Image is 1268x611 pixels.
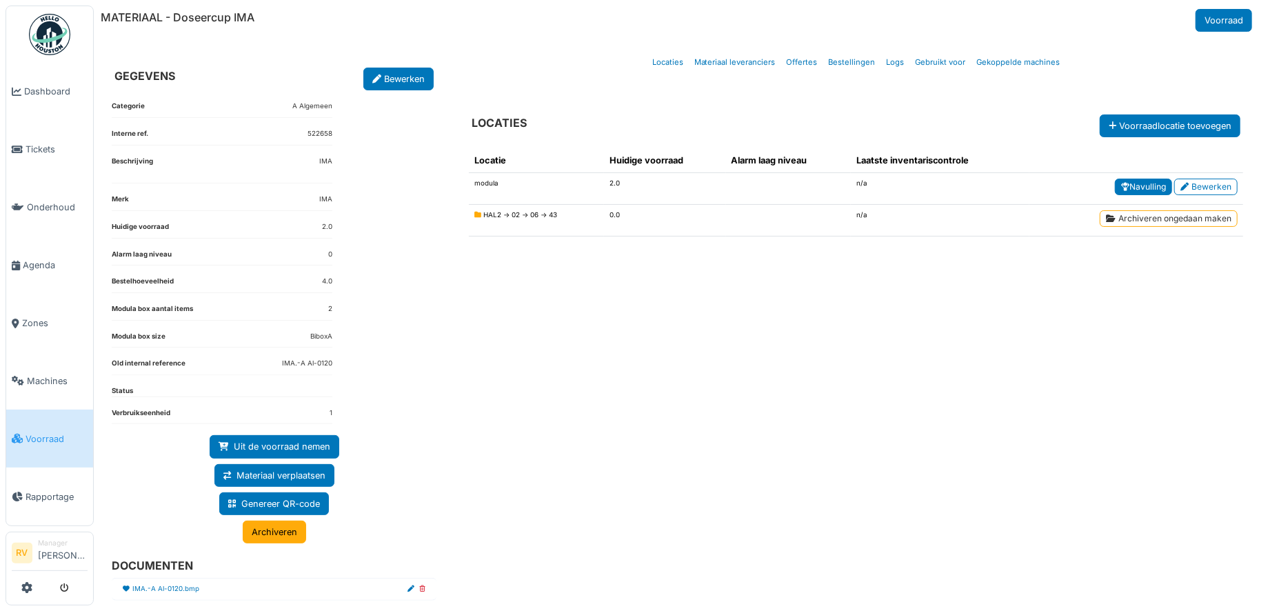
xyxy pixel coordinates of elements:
[26,432,88,445] span: Voorraad
[112,222,169,238] dt: Huidige voorraad
[604,148,726,173] th: Huidige voorraad
[6,410,93,468] a: Voorraad
[1196,9,1252,32] a: Voorraad
[1100,210,1238,227] a: Archiveren ongedaan maken
[1115,179,1172,195] a: Navulling
[823,46,881,79] a: Bestellingen
[469,173,603,205] td: modula
[210,435,339,458] a: Uit de voorraad nemen
[604,173,726,205] td: 2.0
[112,304,193,320] dt: Modula box aantal items
[322,277,332,287] dd: 4.0
[647,46,689,79] a: Locaties
[38,538,88,568] li: [PERSON_NAME]
[910,46,972,79] a: Gebruikt voor
[1174,179,1238,195] a: Bewerken
[6,468,93,525] a: Rapportage
[330,408,332,419] dd: 1
[469,205,603,237] td: HAL2 -> 02 -> 06 -> 43
[112,277,174,292] dt: Bestelhoeveelheid
[112,129,148,145] dt: Interne ref.
[112,101,145,117] dt: Categorie
[6,294,93,352] a: Zones
[114,70,175,83] h6: GEGEVENS
[6,121,93,179] a: Tickets
[6,63,93,121] a: Dashboard
[322,222,332,232] dd: 2.0
[22,317,88,330] span: Zones
[112,157,153,183] dt: Beschrijving
[6,237,93,294] a: Agenda
[23,259,88,272] span: Agenda
[26,490,88,503] span: Rapportage
[6,352,93,410] a: Machines
[851,173,1029,205] td: n/a
[112,386,133,397] dt: Status
[319,157,332,167] p: IMA
[851,148,1029,173] th: Laatste inventariscontrole
[972,46,1066,79] a: Gekoppelde machines
[219,492,329,515] a: Genereer QR-code
[472,117,527,130] h6: LOCATIES
[851,205,1029,237] td: n/a
[112,250,172,266] dt: Alarm laag niveau
[112,332,165,348] dt: Modula box size
[112,559,425,572] h6: DOCUMENTEN
[328,304,332,314] dd: 2
[363,68,434,90] a: Bewerken
[38,538,88,548] div: Manager
[781,46,823,79] a: Offertes
[319,194,332,205] dd: IMA
[101,11,254,24] h6: MATERIAAL - Doseercup IMA
[112,194,129,210] dt: Merk
[24,85,88,98] span: Dashboard
[282,359,332,369] dd: IMA.-A Al-0120
[243,521,306,543] a: Archiveren
[689,46,781,79] a: Materiaal leveranciers
[292,101,332,112] dd: A Algemeen
[112,359,185,374] dt: Old internal reference
[112,408,170,424] dt: Verbruikseenheid
[12,538,88,571] a: RV Manager[PERSON_NAME]
[881,46,910,79] a: Logs
[469,148,603,173] th: Locatie
[328,250,332,260] dd: 0
[132,584,199,594] a: IMA.-A Al-0120.bmp
[29,14,70,55] img: Badge_color-CXgf-gQk.svg
[726,148,851,173] th: Alarm laag niveau
[12,543,32,563] li: RV
[604,205,726,237] td: 0.0
[27,201,88,214] span: Onderhoud
[474,211,483,219] span: Gearchiveerd
[1100,114,1240,137] button: Voorraadlocatie toevoegen
[310,332,332,342] dd: BiboxA
[26,143,88,156] span: Tickets
[6,179,93,237] a: Onderhoud
[308,129,332,139] dd: 522658
[27,374,88,388] span: Machines
[214,464,334,487] a: Materiaal verplaatsen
